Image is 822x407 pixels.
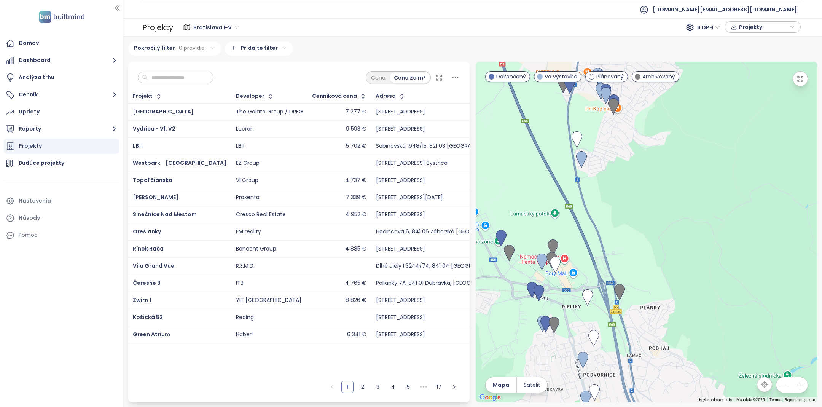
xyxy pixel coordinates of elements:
a: [GEOGRAPHIC_DATA] [133,108,194,115]
div: 6 341 € [347,331,366,338]
span: Archivovaný [642,72,675,81]
a: 4 [387,381,399,393]
div: Pridajte filter [225,41,293,56]
li: Nasledujúcich 5 strán [417,381,430,393]
div: [STREET_ADDRESS] [376,297,425,304]
div: FM reality [236,228,261,235]
span: Satelit [524,381,540,389]
div: 5 702 € [346,143,366,150]
a: Budúce projekty [4,156,119,171]
a: Nastavenia [4,193,119,209]
a: 3 [372,381,384,393]
li: 2 [357,381,369,393]
span: Projekty [739,21,788,33]
span: Slnečnice Nad Mestom [133,211,197,218]
button: Dashboard [4,53,119,68]
button: Reporty [4,121,119,137]
div: Developer [236,94,264,99]
span: Vydrica - V1, V2 [133,125,175,132]
span: left [330,385,335,389]
button: Keyboard shortcuts [699,397,732,402]
div: 7 277 € [346,109,366,115]
img: Google [478,393,503,402]
span: S DPH [697,22,720,33]
div: R.E.M.D. [236,263,255,270]
div: 4 765 € [345,280,366,287]
a: Open this area in Google Maps (opens a new window) [478,393,503,402]
div: [STREET_ADDRESS][DATE] [376,194,443,201]
span: Map data ©2025 [736,397,765,402]
li: Predchádzajúca strana [326,381,338,393]
span: LB11 [133,142,143,150]
div: [STREET_ADDRESS] [376,177,425,184]
div: YIT [GEOGRAPHIC_DATA] [236,297,301,304]
div: Lucron [236,126,254,132]
div: Budúce projekty [19,158,64,168]
div: Haberl [236,331,253,338]
div: Updaty [19,107,40,117]
div: Adresa [376,94,396,99]
a: Topoľčianska [133,176,172,184]
div: Sabinovská 1948/15, 821 03 [GEOGRAPHIC_DATA], [GEOGRAPHIC_DATA] [376,143,561,150]
span: [PERSON_NAME] [133,193,178,201]
div: [STREET_ADDRESS] [376,246,425,252]
div: 9 593 € [346,126,366,132]
div: Dlhé diely I 3244/74, 841 04 [GEOGRAPHIC_DATA], [GEOGRAPHIC_DATA] [376,263,566,270]
div: 8 826 € [346,297,366,304]
img: logo [37,9,87,25]
div: [STREET_ADDRESS] [376,126,425,132]
div: Reding [236,314,254,321]
span: Plánovaný [596,72,624,81]
div: Cena za m² [390,72,430,83]
a: Report a map error [785,397,815,402]
a: Zwirn 1 [133,296,151,304]
div: [STREET_ADDRESS] Bystrica [376,160,448,167]
div: Projekt [132,94,153,99]
span: 0 pravidiel [179,44,206,52]
div: Nastavenia [19,196,51,206]
span: Vila Grand Vue [133,262,174,270]
a: Košická 52 [133,313,163,321]
span: Mapa [493,381,509,389]
a: Orešianky [133,228,161,235]
a: 5 [403,381,414,393]
a: Projekty [4,139,119,154]
a: 2 [357,381,368,393]
span: Westpark - [GEOGRAPHIC_DATA] [133,159,226,167]
div: Domov [19,38,39,48]
div: [STREET_ADDRESS] [376,211,425,218]
span: Vo výstavbe [545,72,577,81]
div: Bencont Group [236,246,276,252]
li: 5 [402,381,414,393]
div: Polianky 7A, 841 01 Dúbravka, [GEOGRAPHIC_DATA] [376,280,509,287]
a: Green Atrium [133,330,170,338]
div: Pomoc [4,228,119,243]
a: Rínok Rača [133,245,164,252]
div: Projekty [142,20,173,35]
a: Terms (opens in new tab) [769,397,780,402]
div: 4 952 € [346,211,366,218]
span: Dokončený [496,72,526,81]
a: Domov [4,36,119,51]
span: ••• [417,381,430,393]
div: Hadincová 6, 841 06 Záhorská [GEOGRAPHIC_DATA], [GEOGRAPHIC_DATA] [376,228,570,235]
span: right [452,385,456,389]
a: Updaty [4,104,119,120]
div: Analýza trhu [19,73,54,82]
div: 4 737 € [345,177,366,184]
span: Čerešne 3 [133,279,161,287]
div: [STREET_ADDRESS] [376,331,425,338]
div: Cenníková cena [312,94,357,99]
button: left [326,381,338,393]
div: 4 885 € [345,246,366,252]
div: ITB [236,280,244,287]
div: LB11 [236,143,244,150]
